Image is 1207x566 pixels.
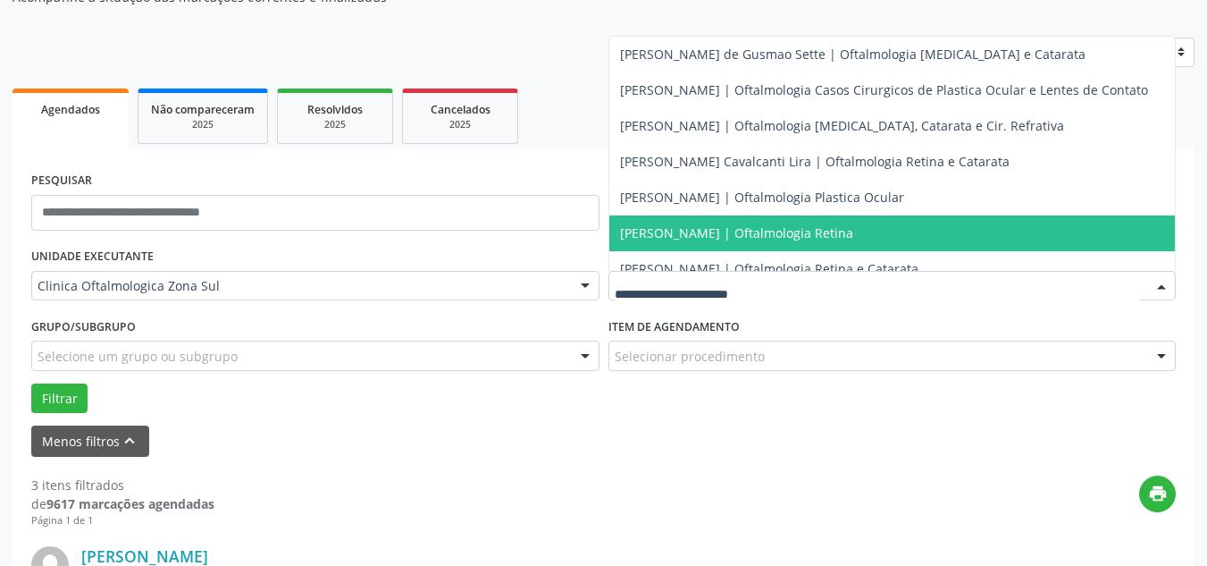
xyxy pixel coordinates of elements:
label: Item de agendamento [608,313,740,341]
div: 3 itens filtrados [31,476,214,494]
span: Não compareceram [151,102,255,117]
button: Filtrar [31,384,88,414]
strong: 9617 marcações agendadas [46,495,214,512]
i: print [1148,484,1168,503]
span: Cancelados [431,102,490,117]
i: keyboard_arrow_up [120,431,139,451]
div: 2025 [415,118,505,131]
label: Grupo/Subgrupo [31,313,136,341]
div: Página 1 de 1 [31,513,214,528]
a: [PERSON_NAME] [81,546,208,566]
button: Menos filtroskeyboard_arrow_up [31,426,149,457]
span: [PERSON_NAME] | Oftalmologia Retina [620,224,853,241]
label: PESQUISAR [31,167,92,195]
div: 2025 [290,118,380,131]
span: [PERSON_NAME] | Oftalmologia Plastica Ocular [620,189,904,206]
div: 2025 [151,118,255,131]
span: [PERSON_NAME] Cavalcanti Lira | Oftalmologia Retina e Catarata [620,153,1010,170]
span: Resolvidos [307,102,363,117]
span: Selecionar procedimento [615,347,765,366]
span: Selecione um grupo ou subgrupo [38,347,238,366]
label: UNIDADE EXECUTANTE [31,243,154,271]
span: [PERSON_NAME] | Oftalmologia [MEDICAL_DATA], Catarata e Cir. Refrativa [620,117,1064,134]
span: [PERSON_NAME] de Gusmao Sette | Oftalmologia [MEDICAL_DATA] e Catarata [620,46,1085,63]
button: print [1139,476,1176,512]
span: [PERSON_NAME] | Oftalmologia Retina e Catarata [620,260,918,277]
span: Clinica Oftalmologica Zona Sul [38,277,563,295]
div: de [31,494,214,513]
span: Agendados [41,102,100,117]
span: [PERSON_NAME] | Oftalmologia Casos Cirurgicos de Plastica Ocular e Lentes de Contato [620,81,1148,98]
